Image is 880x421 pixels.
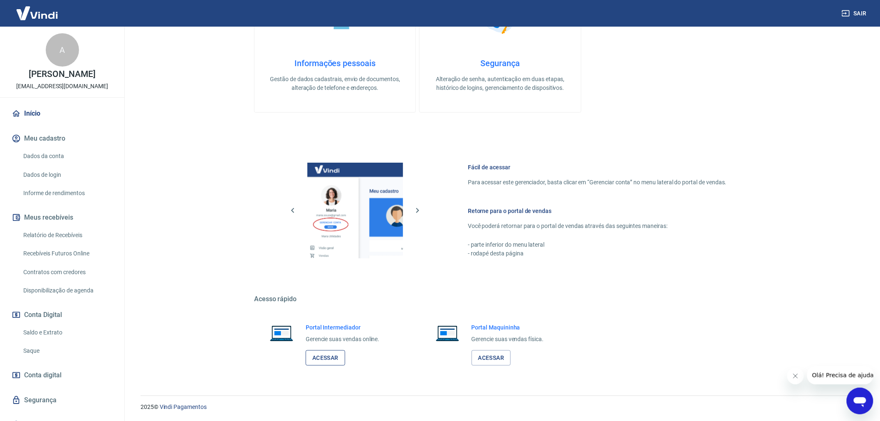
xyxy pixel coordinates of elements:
p: Gestão de dados cadastrais, envio de documentos, alteração de telefone e endereços. [268,75,402,92]
span: Olá! Precisa de ajuda? [5,6,70,12]
a: Vindi Pagamentos [160,404,207,410]
img: Imagem da dashboard mostrando o botão de gerenciar conta na sidebar no lado esquerdo [307,163,403,258]
img: Imagem de um notebook aberto [264,323,299,343]
iframe: Botão para abrir a janela de mensagens [847,388,873,414]
a: Informe de rendimentos [20,185,114,202]
p: Gerencie suas vendas online. [306,335,380,344]
p: Você poderá retornar para o portal de vendas através das seguintes maneiras: [468,222,727,230]
p: - parte inferior do menu lateral [468,240,727,249]
button: Meus recebíveis [10,208,114,227]
button: Meu cadastro [10,129,114,148]
button: Conta Digital [10,306,114,324]
p: Para acessar este gerenciador, basta clicar em “Gerenciar conta” no menu lateral do portal de ven... [468,178,727,187]
img: Imagem de um notebook aberto [430,323,465,343]
a: Dados de login [20,166,114,183]
p: [PERSON_NAME] [29,70,95,79]
a: Saldo e Extrato [20,324,114,341]
iframe: Mensagem da empresa [807,366,873,384]
iframe: Fechar mensagem [787,368,804,384]
a: Início [10,104,114,123]
a: Dados da conta [20,148,114,165]
a: Acessar [472,350,511,366]
p: Alteração de senha, autenticação em duas etapas, histórico de logins, gerenciamento de dispositivos. [433,75,567,92]
a: Acessar [306,350,345,366]
a: Contratos com credores [20,264,114,281]
a: Relatório de Recebíveis [20,227,114,244]
div: A [46,33,79,67]
a: Segurança [10,391,114,409]
a: Disponibilização de agenda [20,282,114,299]
a: Recebíveis Futuros Online [20,245,114,262]
span: Conta digital [24,369,62,381]
p: 2025 © [141,403,860,411]
h5: Acesso rápido [254,295,747,303]
h6: Fácil de acessar [468,163,727,171]
h6: Portal Maquininha [472,323,544,332]
button: Sair [840,6,870,21]
a: Saque [20,342,114,359]
p: - rodapé desta página [468,249,727,258]
img: Vindi [10,0,64,26]
h6: Retorne para o portal de vendas [468,207,727,215]
a: Conta digital [10,366,114,384]
p: [EMAIL_ADDRESS][DOMAIN_NAME] [16,82,108,91]
h4: Informações pessoais [268,58,402,68]
p: Gerencie suas vendas física. [472,335,544,344]
h6: Portal Intermediador [306,323,380,332]
h4: Segurança [433,58,567,68]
